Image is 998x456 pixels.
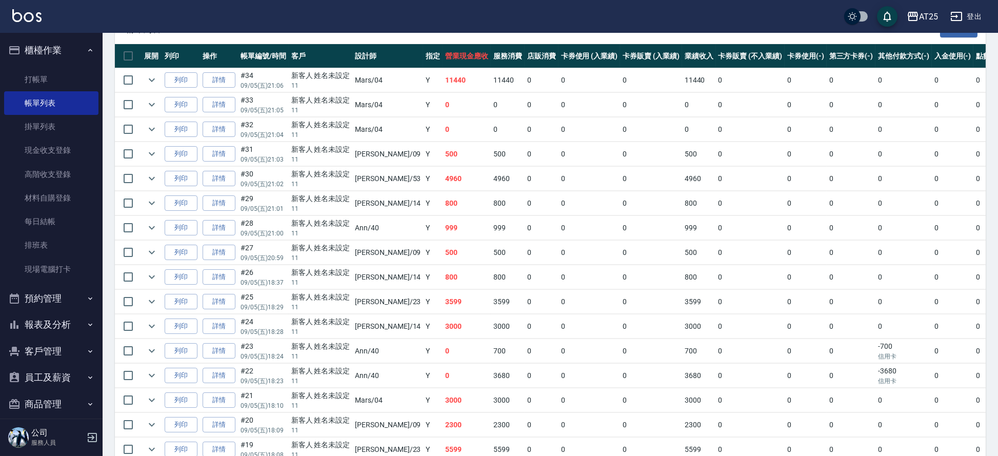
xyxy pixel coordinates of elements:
a: 打帳單 [4,68,98,91]
button: expand row [144,220,159,235]
td: 500 [443,142,491,166]
div: 新客人 姓名未設定 [291,267,350,278]
th: 卡券販賣 (不入業績) [716,44,785,68]
button: 列印 [165,417,197,433]
td: 3599 [682,290,716,314]
a: 詳情 [203,392,235,408]
a: 詳情 [203,269,235,285]
td: Y [423,339,443,363]
td: 0 [525,68,558,92]
td: 0 [932,167,974,191]
td: #30 [238,167,289,191]
td: Ann /40 [352,216,423,240]
td: Y [423,216,443,240]
td: 0 [558,191,621,215]
td: 0 [525,142,558,166]
p: 服務人員 [31,438,84,447]
td: 0 [785,167,827,191]
td: 0 [620,314,682,339]
a: 詳情 [203,195,235,211]
button: expand row [144,195,159,211]
p: 11 [291,204,350,213]
th: 卡券販賣 (入業績) [620,44,682,68]
td: 0 [932,265,974,289]
p: 11 [291,278,350,287]
td: 0 [827,339,876,363]
td: #25 [238,290,289,314]
td: 0 [827,68,876,92]
a: 報表匯出 [940,24,978,34]
td: 11440 [443,68,491,92]
div: 新客人 姓名未設定 [291,120,350,130]
td: 0 [785,265,827,289]
td: 0 [932,290,974,314]
a: 材料自購登錄 [4,186,98,210]
td: 0 [620,117,682,142]
td: 0 [620,265,682,289]
p: 信用卡 [878,352,929,361]
td: 0 [525,191,558,215]
td: 0 [525,93,558,117]
td: 0 [827,117,876,142]
td: 0 [620,167,682,191]
p: 11 [291,130,350,140]
td: 0 [932,68,974,92]
button: 列印 [165,368,197,384]
td: Mars /04 [352,93,423,117]
td: 0 [716,191,785,215]
td: 0 [443,93,491,117]
td: Ann /40 [352,339,423,363]
td: 0 [875,314,932,339]
td: 0 [785,339,827,363]
a: 排班表 [4,233,98,257]
td: 0 [932,241,974,265]
a: 高階收支登錄 [4,163,98,186]
td: 0 [682,117,716,142]
td: 0 [932,339,974,363]
button: 列印 [165,343,197,359]
td: 0 [716,290,785,314]
td: 0 [620,68,682,92]
td: 0 [620,339,682,363]
p: 09/05 (五) 18:29 [241,303,286,312]
p: 09/05 (五) 18:24 [241,352,286,361]
td: #33 [238,93,289,117]
p: 09/05 (五) 21:02 [241,180,286,189]
td: [PERSON_NAME] /53 [352,167,423,191]
td: Mars /04 [352,68,423,92]
p: 09/05 (五) 21:06 [241,81,286,90]
a: 詳情 [203,171,235,187]
a: 詳情 [203,122,235,137]
td: 0 [716,314,785,339]
th: 設計師 [352,44,423,68]
td: 0 [525,314,558,339]
td: 0 [785,142,827,166]
button: 列印 [165,195,197,211]
td: 0 [785,290,827,314]
button: 列印 [165,220,197,236]
td: 3000 [491,314,525,339]
a: 詳情 [203,343,235,359]
button: save [877,6,897,27]
button: 登出 [946,7,986,26]
td: 0 [827,191,876,215]
a: 詳情 [203,245,235,261]
td: 800 [491,191,525,215]
td: #26 [238,265,289,289]
td: 0 [558,290,621,314]
td: 3000 [443,314,491,339]
td: 500 [491,241,525,265]
p: 09/05 (五) 21:03 [241,155,286,164]
td: [PERSON_NAME] /14 [352,314,423,339]
button: expand row [144,97,159,112]
td: Y [423,314,443,339]
th: 操作 [200,44,238,68]
button: 紅利點數設定 [4,417,98,444]
td: 0 [716,142,785,166]
p: 11 [291,327,350,336]
button: expand row [144,417,159,432]
td: Ann /40 [352,364,423,388]
button: 列印 [165,146,197,162]
th: 營業現金應收 [443,44,491,68]
button: 列印 [165,392,197,408]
